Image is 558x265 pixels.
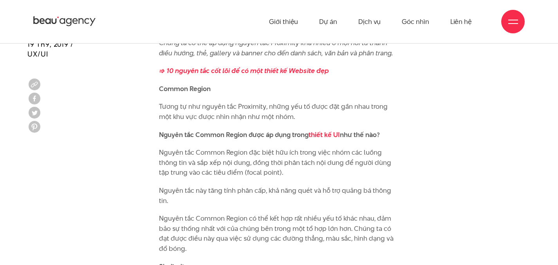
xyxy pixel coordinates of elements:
[159,186,399,206] p: Nguyên tắc này tăng tính phân cấp, khả năng quét và hỗ trợ quảng bá thông tin.
[159,214,399,254] p: Nguyên tắc Common Region có thể kết hợp rất nhiều yếu tố khác nhau, đảm bảo sự thống nhất với của...
[159,130,380,139] b: Nguyên tắc Common Region được áp dụng trong như thế nào?
[159,148,399,178] p: Nguyên tắc Common Region đặc biệt hữu ích trong việc nhóm các luồng thông tin và sắp xếp nội dung...
[309,130,340,139] a: thiết kế UI
[159,38,393,58] i: Chúng ta có thể áp dụng nguyên tắc Proximity khá nhiều ở mọi nơi từ thanh điều hướng, thẻ, galler...
[159,84,211,93] b: Common Region
[159,102,399,122] p: Tương tự như nguyên tắc Proximity, những yếu tố được đặt gần nhau trong một khu vực được nhìn nhậ...
[159,66,329,75] a: => 10 nguyên tắc cốt lõi để có một thiết kế Website đẹp
[27,39,74,59] span: 19 Th9, 2019 / UX/UI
